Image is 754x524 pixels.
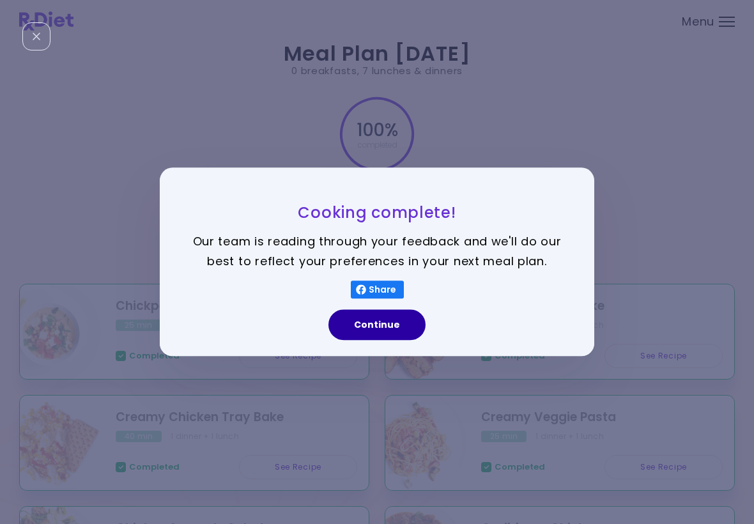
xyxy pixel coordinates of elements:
div: Close [22,22,50,50]
button: Continue [328,310,426,341]
span: Share [366,285,399,295]
button: Share [351,281,404,299]
p: Our team is reading through your feedback and we'll do our best to reflect your preferences in yo... [192,233,562,272]
h3: Cooking complete! [192,203,562,222]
